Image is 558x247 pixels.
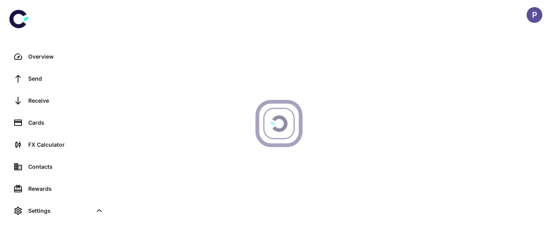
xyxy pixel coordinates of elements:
[9,91,108,110] a: Receive
[28,96,104,105] div: Receive
[28,118,104,127] div: Cards
[9,157,108,176] a: Contacts
[9,69,108,88] a: Send
[28,52,104,61] div: Overview
[9,47,108,66] a: Overview
[28,74,104,83] div: Send
[527,7,542,23] button: P
[28,162,104,171] div: Contacts
[9,201,108,220] div: Settings
[9,113,108,132] a: Cards
[28,140,104,149] div: FX Calculator
[28,184,104,193] div: Rewards
[9,135,108,154] a: FX Calculator
[9,179,108,198] a: Rewards
[28,206,92,215] div: Settings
